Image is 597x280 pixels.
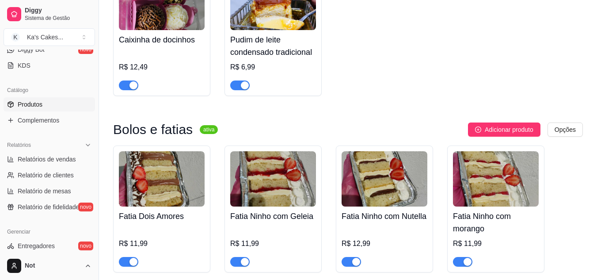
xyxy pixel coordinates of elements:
[25,262,81,270] span: Not
[475,127,481,133] span: plus-circle
[230,210,316,222] h4: Fatia Ninho com Geleia
[25,7,91,15] span: Diggy
[4,42,95,57] a: Diggy Botnovo
[18,187,71,196] span: Relatório de mesas
[555,125,576,134] span: Opções
[27,33,63,42] div: Ka's Cakes ...
[485,125,533,134] span: Adicionar produto
[230,238,316,249] div: R$ 11,99
[11,33,20,42] span: K
[230,151,316,207] img: product-image
[453,210,539,235] h4: Fatia Ninho com morango
[4,225,95,239] div: Gerenciar
[113,124,193,135] h3: Bolos e fatias
[18,61,30,70] span: KDS
[4,97,95,111] a: Produtos
[342,151,427,207] img: product-image
[7,142,31,149] span: Relatórios
[4,200,95,214] a: Relatório de fidelidadenovo
[18,242,55,250] span: Entregadores
[4,255,95,276] button: Not
[119,62,205,73] div: R$ 12,49
[4,184,95,198] a: Relatório de mesas
[230,62,316,73] div: R$ 6,99
[200,125,218,134] sup: ativa
[230,34,316,58] h4: Pudim de leite condensado tradicional
[119,238,205,249] div: R$ 11,99
[4,58,95,73] a: KDS
[4,168,95,182] a: Relatório de clientes
[4,83,95,97] div: Catálogo
[453,238,539,249] div: R$ 11,99
[4,113,95,127] a: Complementos
[119,34,205,46] h4: Caixinha de docinhos
[4,152,95,166] a: Relatórios de vendas
[18,100,42,109] span: Produtos
[18,171,74,180] span: Relatório de clientes
[25,15,91,22] span: Sistema de Gestão
[453,151,539,207] img: product-image
[18,116,59,125] span: Complementos
[4,28,95,46] button: Select a team
[548,123,583,137] button: Opções
[18,45,45,54] span: Diggy Bot
[468,123,540,137] button: Adicionar produto
[119,210,205,222] h4: Fatia Dois Amores
[18,155,76,164] span: Relatórios de vendas
[342,238,427,249] div: R$ 12,99
[342,210,427,222] h4: Fatia Ninho com Nutella
[4,4,95,25] a: DiggySistema de Gestão
[119,151,205,207] img: product-image
[18,203,79,211] span: Relatório de fidelidade
[4,239,95,253] a: Entregadoresnovo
